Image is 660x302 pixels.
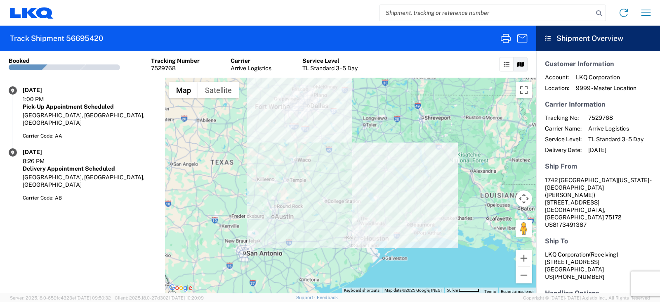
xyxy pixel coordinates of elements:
[344,288,379,293] button: Keyboard shortcuts
[23,86,64,94] div: [DATE]
[10,33,103,43] h2: Track Shipment 56695420
[545,84,569,92] span: Location:
[9,57,30,64] div: Booked
[545,192,595,198] span: ([PERSON_NAME])
[23,148,64,156] div: [DATE]
[516,190,532,207] button: Map camera controls
[553,221,587,228] span: 8173491387
[545,289,651,297] h5: Handling Options
[115,295,204,300] span: Client: 2025.18.0-27d3021
[167,283,194,293] a: Open this area in Google Maps (opens a new window)
[516,82,532,98] button: Toggle fullscreen view
[588,125,643,132] span: Arrive Logistics
[76,295,111,300] span: [DATE] 09:50:32
[588,114,643,121] span: 7529768
[23,95,64,103] div: 1:00 PM
[169,82,198,98] button: Show street map
[444,288,482,293] button: Map Scale: 50 km per 47 pixels
[545,176,651,228] address: [GEOGRAPHIC_DATA], [GEOGRAPHIC_DATA] 75172 US
[523,294,650,302] span: Copyright © [DATE]-[DATE] Agistix Inc., All Rights Reserved
[317,295,338,300] a: Feedback
[501,289,534,294] a: Report a map error
[231,64,271,72] div: Arrive Logistics
[545,251,651,281] address: [GEOGRAPHIC_DATA] US
[516,267,532,283] button: Zoom out
[545,136,582,143] span: Service Level:
[545,199,599,206] span: [STREET_ADDRESS]
[302,57,358,64] div: Service Level
[10,295,111,300] span: Server: 2025.18.0-659fc4323ef
[576,84,636,92] span: 9999 - Master Location
[379,5,593,21] input: Shipment, tracking or reference number
[545,251,618,265] span: LKQ Corporation [STREET_ADDRESS]
[589,251,618,258] span: (Receiving)
[23,174,156,188] div: [GEOGRAPHIC_DATA], [GEOGRAPHIC_DATA], [GEOGRAPHIC_DATA]
[167,283,194,293] img: Google
[545,100,651,108] h5: Carrier Information
[23,165,156,172] div: Delivery Appointment Scheduled
[151,64,200,72] div: 7529768
[23,132,156,140] div: Carrier Code: AA
[516,250,532,266] button: Zoom in
[484,289,496,294] a: Terms
[588,146,643,154] span: [DATE]
[545,146,582,154] span: Delivery Date:
[588,136,643,143] span: TL Standard 3 - 5 Day
[23,194,156,202] div: Carrier Code: AB
[553,273,604,280] span: [PHONE_NUMBER]
[23,112,156,126] div: [GEOGRAPHIC_DATA], [GEOGRAPHIC_DATA], [GEOGRAPHIC_DATA]
[545,74,569,81] span: Account:
[231,57,271,64] div: Carrier
[536,26,660,51] header: Shipment Overview
[576,74,636,81] span: LKQ Corporation
[23,157,64,165] div: 8:26 PM
[545,177,651,191] span: 1742 [GEOGRAPHIC_DATA][US_STATE] - [GEOGRAPHIC_DATA]
[170,295,204,300] span: [DATE] 10:20:09
[545,162,651,170] h5: Ship From
[384,288,442,292] span: Map data ©2025 Google, INEGI
[302,64,358,72] div: TL Standard 3 - 5 Day
[545,114,582,121] span: Tracking No:
[198,82,239,98] button: Show satellite imagery
[23,103,156,110] div: Pick-Up Appointment Scheduled
[151,57,200,64] div: Tracking Number
[296,295,317,300] a: Support
[545,125,582,132] span: Carrier Name:
[545,60,651,68] h5: Customer Information
[545,237,651,245] h5: Ship To
[447,288,458,292] span: 50 km
[516,220,532,237] button: Drag Pegman onto the map to open Street View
